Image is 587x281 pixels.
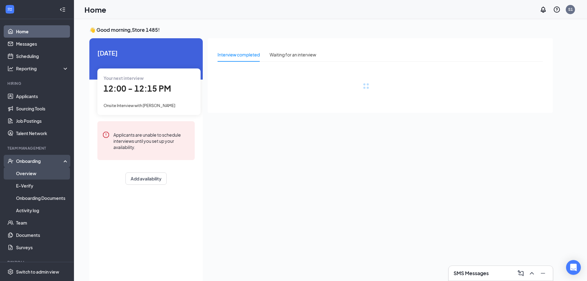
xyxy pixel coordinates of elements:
div: Hiring [7,81,67,86]
button: Minimize [538,268,548,278]
div: Switch to admin view [16,269,59,275]
svg: Settings [7,269,14,275]
h3: 👋 Good morning, Store 1485 ! [89,27,553,33]
svg: ComposeMessage [517,270,524,277]
a: Home [16,25,69,38]
a: Applicants [16,90,69,102]
svg: Minimize [539,270,547,277]
div: Reporting [16,65,69,72]
div: Onboarding [16,158,63,164]
svg: ChevronUp [528,270,536,277]
a: Activity log [16,204,69,217]
span: Your next interview [104,75,144,81]
a: Messages [16,38,69,50]
div: Applicants are unable to schedule interviews until you set up your availability. [113,131,190,150]
button: ChevronUp [527,268,537,278]
a: Overview [16,167,69,180]
a: Team [16,217,69,229]
button: ComposeMessage [516,268,526,278]
a: Job Postings [16,115,69,127]
a: Onboarding Documents [16,192,69,204]
a: Scheduling [16,50,69,62]
svg: Error [102,131,110,138]
svg: Notifications [540,6,547,13]
svg: UserCheck [7,158,14,164]
a: Sourcing Tools [16,102,69,115]
div: Waiting for an interview [270,51,316,58]
a: Documents [16,229,69,241]
button: Add availability [125,172,167,185]
div: S1 [568,7,573,12]
div: Open Intercom Messenger [566,260,581,275]
div: Payroll [7,260,67,265]
h1: Home [84,4,106,15]
svg: QuestionInfo [553,6,561,13]
div: Team Management [7,146,67,151]
a: Surveys [16,241,69,254]
h3: SMS Messages [454,270,489,277]
span: Onsite Interview with [PERSON_NAME] [104,103,175,108]
span: 12:00 - 12:15 PM [104,83,171,93]
span: [DATE] [97,48,195,58]
a: E-Verify [16,180,69,192]
svg: WorkstreamLogo [7,6,13,12]
a: Talent Network [16,127,69,139]
div: Interview completed [218,51,260,58]
svg: Analysis [7,65,14,72]
svg: Collapse [59,6,66,13]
